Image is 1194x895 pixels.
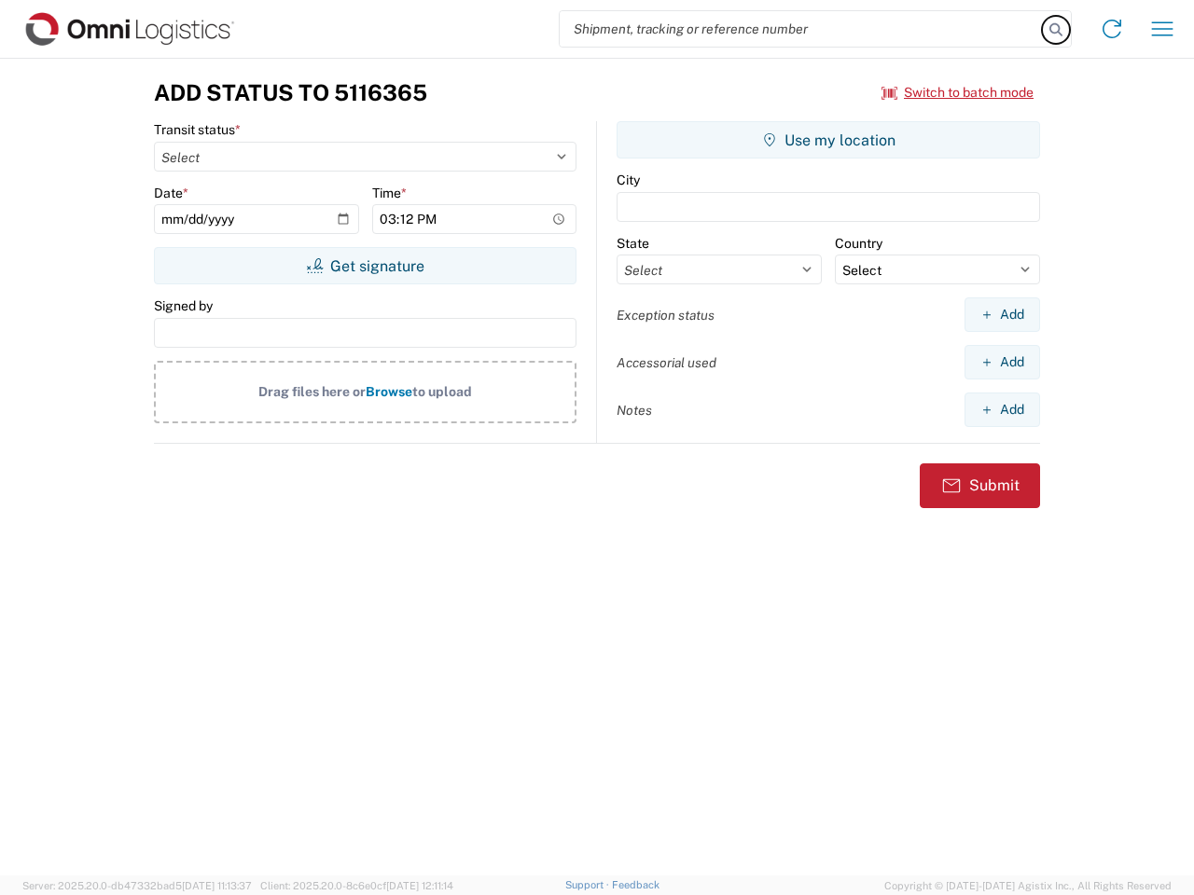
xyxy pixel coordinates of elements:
[386,880,453,891] span: [DATE] 12:11:14
[965,297,1040,332] button: Add
[884,877,1172,894] span: Copyright © [DATE]-[DATE] Agistix Inc., All Rights Reserved
[366,384,412,399] span: Browse
[22,880,252,891] span: Server: 2025.20.0-db47332bad5
[882,77,1034,108] button: Switch to batch mode
[260,880,453,891] span: Client: 2025.20.0-8c6e0cf
[965,345,1040,379] button: Add
[372,185,407,201] label: Time
[560,11,1043,47] input: Shipment, tracking or reference number
[617,121,1040,158] button: Use my location
[617,172,640,188] label: City
[154,297,213,314] label: Signed by
[617,402,652,419] label: Notes
[617,235,649,252] label: State
[612,879,659,890] a: Feedback
[154,185,188,201] label: Date
[920,463,1040,508] button: Submit
[154,79,427,106] h3: Add Status to 5116365
[258,384,366,399] span: Drag files here or
[965,392,1040,427] button: Add
[154,247,576,284] button: Get signature
[154,121,241,138] label: Transit status
[617,354,716,371] label: Accessorial used
[412,384,472,399] span: to upload
[617,307,715,324] label: Exception status
[835,235,882,252] label: Country
[565,879,612,890] a: Support
[182,880,252,891] span: [DATE] 11:13:37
